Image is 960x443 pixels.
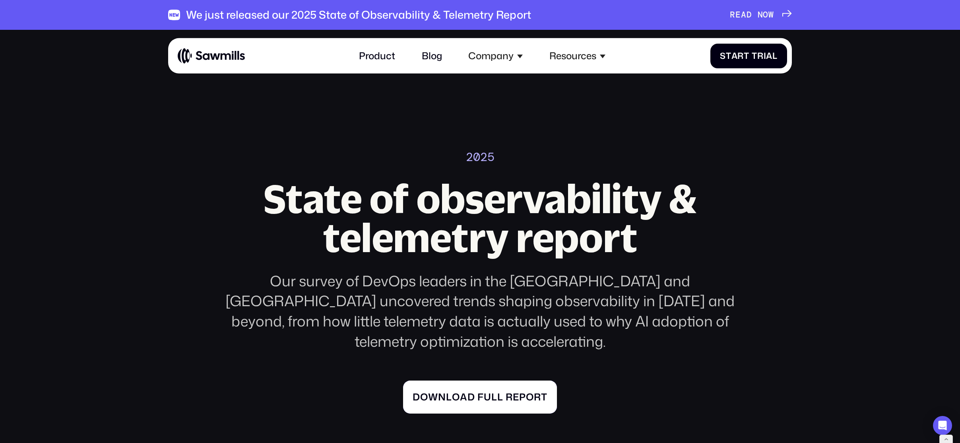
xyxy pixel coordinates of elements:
[735,10,741,20] span: E
[772,51,778,61] span: l
[446,391,452,403] span: l
[744,51,749,61] span: t
[933,416,952,435] div: Open Intercom Messenger
[534,391,541,403] span: r
[513,391,519,403] span: e
[438,391,446,403] span: n
[506,391,513,403] span: r
[225,179,735,257] h2: State of observability & telemetry report
[757,51,764,61] span: r
[461,43,530,69] div: Company
[467,391,475,403] span: d
[497,391,503,403] span: l
[747,10,752,20] span: D
[225,271,735,352] div: Our survey of DevOps leaders in the [GEOGRAPHIC_DATA] and [GEOGRAPHIC_DATA] uncovered trends shap...
[726,51,731,61] span: t
[428,391,438,403] span: w
[352,43,402,69] a: Product
[415,43,449,69] a: Blog
[484,391,491,403] span: u
[549,50,596,62] div: Resources
[741,10,747,20] span: A
[519,391,526,403] span: p
[186,8,531,21] div: We just released our 2025 State of Observability & Telemetry Report
[491,391,497,403] span: l
[526,391,534,403] span: o
[768,10,774,20] span: W
[758,10,763,20] span: N
[452,391,460,403] span: o
[460,391,467,403] span: a
[766,51,772,61] span: a
[466,150,495,164] div: 2025
[468,50,514,62] div: Company
[477,391,484,403] span: f
[752,51,757,61] span: T
[542,43,613,69] div: Resources
[710,44,787,68] a: StartTrial
[737,51,744,61] span: r
[413,391,420,403] span: D
[420,391,428,403] span: o
[720,51,726,61] span: S
[541,391,547,403] span: t
[763,10,768,20] span: O
[730,10,735,20] span: R
[730,10,792,20] a: READNOW
[764,51,766,61] span: i
[731,51,738,61] span: a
